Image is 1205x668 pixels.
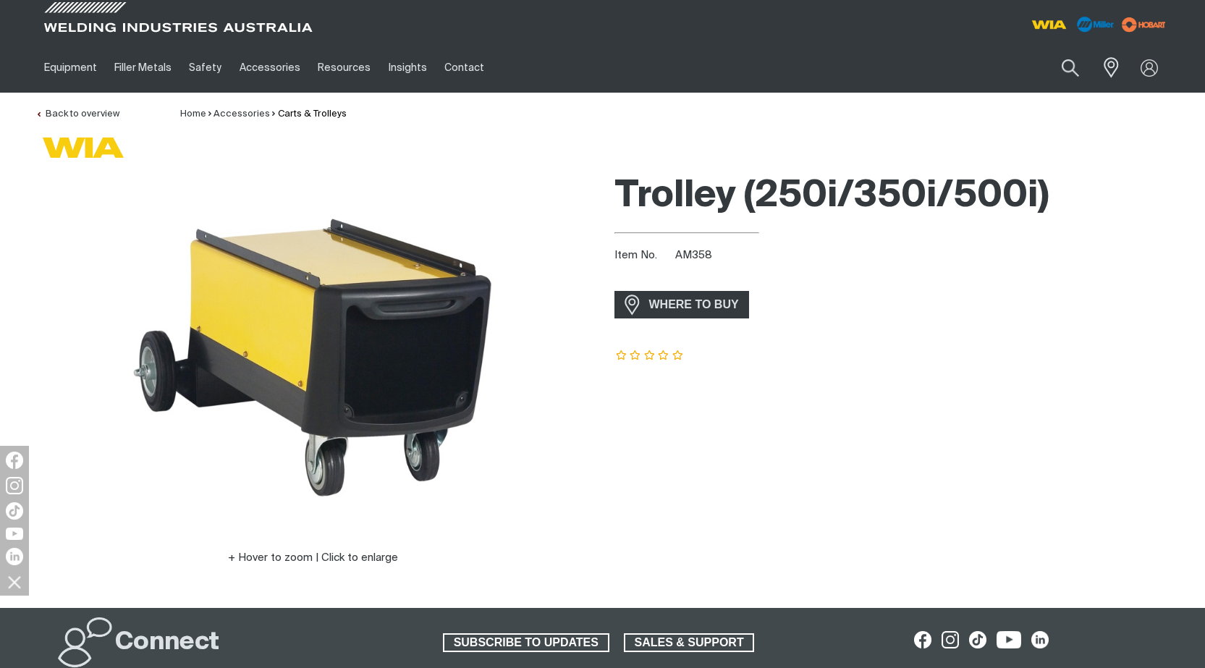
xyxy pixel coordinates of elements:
span: AM358 [675,250,712,261]
a: Insights [379,43,435,93]
h2: Connect [115,627,219,659]
a: Carts & Trolleys [278,109,347,119]
a: Back to overview [35,109,119,119]
input: Product name or item number... [1027,51,1094,85]
a: Safety [180,43,230,93]
a: WHERE TO BUY [614,291,750,318]
a: Contact [436,43,493,93]
img: Trolley (250i/350i/500i) [132,166,494,528]
img: miller [1117,14,1170,35]
a: Resources [309,43,379,93]
a: Accessories [213,109,270,119]
span: Item No. [614,248,673,264]
a: Filler Metals [106,43,180,93]
a: Equipment [35,43,106,93]
img: Facebook [6,452,23,469]
span: WHERE TO BUY [640,293,748,316]
button: Hover to zoom | Click to enlarge [219,549,407,567]
a: SALES & SUPPORT [624,633,755,652]
nav: Main [35,43,887,93]
a: Home [180,109,206,119]
img: hide socials [2,570,27,594]
h1: Trolley (250i/350i/500i) [614,173,1170,220]
nav: Breadcrumb [180,107,347,122]
button: Search products [1046,51,1095,85]
span: SUBSCRIBE TO UPDATES [444,633,608,652]
img: Instagram [6,477,23,494]
a: Accessories [231,43,309,93]
img: YouTube [6,528,23,540]
img: TikTok [6,502,23,520]
span: Rating: {0} [614,351,685,361]
span: SALES & SUPPORT [625,633,753,652]
img: LinkedIn [6,548,23,565]
a: SUBSCRIBE TO UPDATES [443,633,609,652]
